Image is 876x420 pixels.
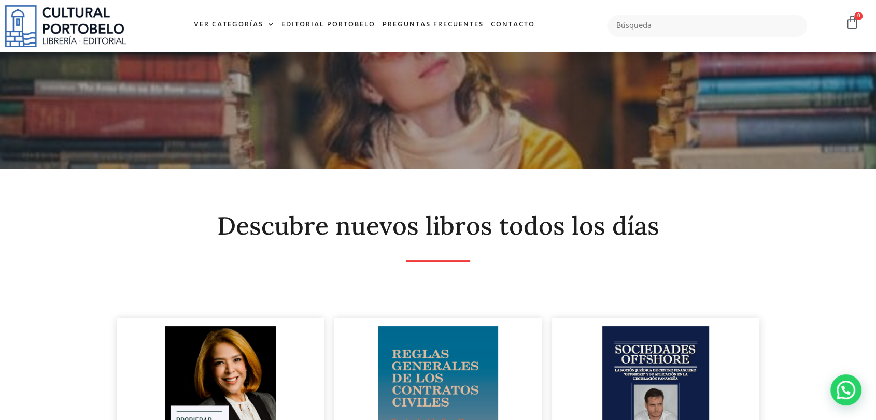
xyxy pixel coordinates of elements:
[278,14,379,36] a: Editorial Portobelo
[854,12,863,20] span: 0
[190,14,278,36] a: Ver Categorías
[117,212,759,240] h2: Descubre nuevos libros todos los días
[379,14,487,36] a: Preguntas frecuentes
[845,15,859,30] a: 0
[487,14,539,36] a: Contacto
[607,15,807,37] input: Búsqueda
